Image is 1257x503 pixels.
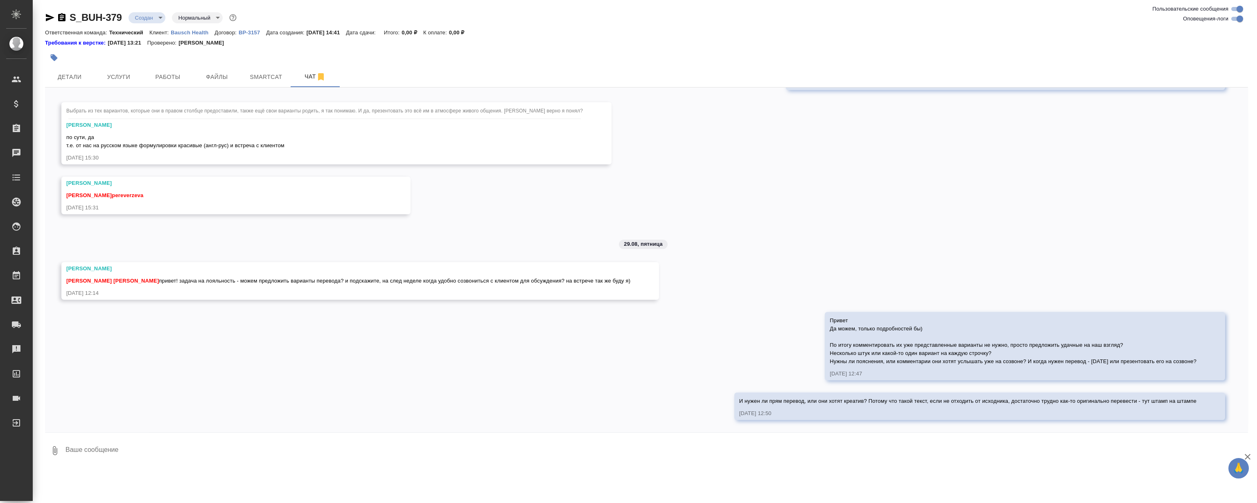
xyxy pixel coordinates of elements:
span: 🙏 [1232,460,1246,477]
div: Создан [129,12,165,23]
p: Дата сдачи: [346,29,377,36]
span: Услуги [99,72,138,82]
button: Скопировать ссылку [57,13,67,22]
p: 0,00 ₽ [402,29,423,36]
svg: Отписаться [316,72,326,82]
div: Создан [172,12,223,23]
p: [DATE] 13:21 [108,39,147,47]
p: 0,00 ₽ [449,29,471,36]
span: Привет Да можем, только подробностей бы) По итогу комментировать их уже представленные варианты н... [830,317,1196,364]
button: Скопировать ссылку для ЯМессенджера [45,13,55,22]
a: Bausch Health [171,29,214,36]
div: [DATE] 12:50 [739,409,1196,418]
span: Файлы [197,72,237,82]
p: Клиент: [149,29,171,36]
p: Ответственная команда: [45,29,109,36]
p: Договор: [214,29,239,36]
p: Итого: [384,29,402,36]
div: [DATE] 15:31 [66,204,382,212]
span: Чат [296,72,335,82]
div: [DATE] 15:30 [66,154,583,162]
button: Создан [133,14,156,21]
div: [DATE] 12:14 [66,289,630,297]
button: 🙏 [1228,458,1249,478]
a: S_BUH-379 [70,12,122,23]
button: Добавить тэг [45,49,63,67]
p: Проверено: [147,39,179,47]
div: [PERSON_NAME] [66,179,382,187]
span: Smartcat [246,72,286,82]
p: Дата создания: [266,29,306,36]
button: Нормальный [176,14,213,21]
div: Нажми, чтобы открыть папку с инструкцией [45,39,108,47]
p: [PERSON_NAME] [178,39,230,47]
p: Технический [109,29,149,36]
span: Оповещения-логи [1183,15,1228,23]
span: [PERSON_NAME] [66,278,112,284]
div: [PERSON_NAME] [66,265,630,273]
span: по сути, да т.е. от нас на русском языке формулировки красивые (англ-рус) и встреча с клиентом [66,134,284,148]
span: [PERSON_NAME] [113,278,159,284]
span: Пользовательские сообщения [1152,5,1228,13]
p: [DATE] 14:41 [307,29,346,36]
a: ВР-3157 [239,29,266,36]
span: Выбрать из тех вариантов, которые они в правом столбце предоставили, также ещё свои варианты роди... [66,108,583,114]
p: 29.08, пятница [624,240,663,248]
p: К оплате: [423,29,449,36]
div: [DATE] 12:47 [830,370,1196,378]
div: [PERSON_NAME] [66,121,583,129]
a: Требования к верстке: [45,39,108,47]
span: [PERSON_NAME]pereverzeva [66,192,143,198]
span: И нужен ли прям перевод, или они хотят креатив? Потому что такой текст, если не отходить от исход... [739,398,1196,404]
span: привет! задача на лояльность - можем предложить варианты перевода? и подскажите, на след неделе к... [66,278,630,284]
span: Детали [50,72,89,82]
span: Работы [148,72,187,82]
